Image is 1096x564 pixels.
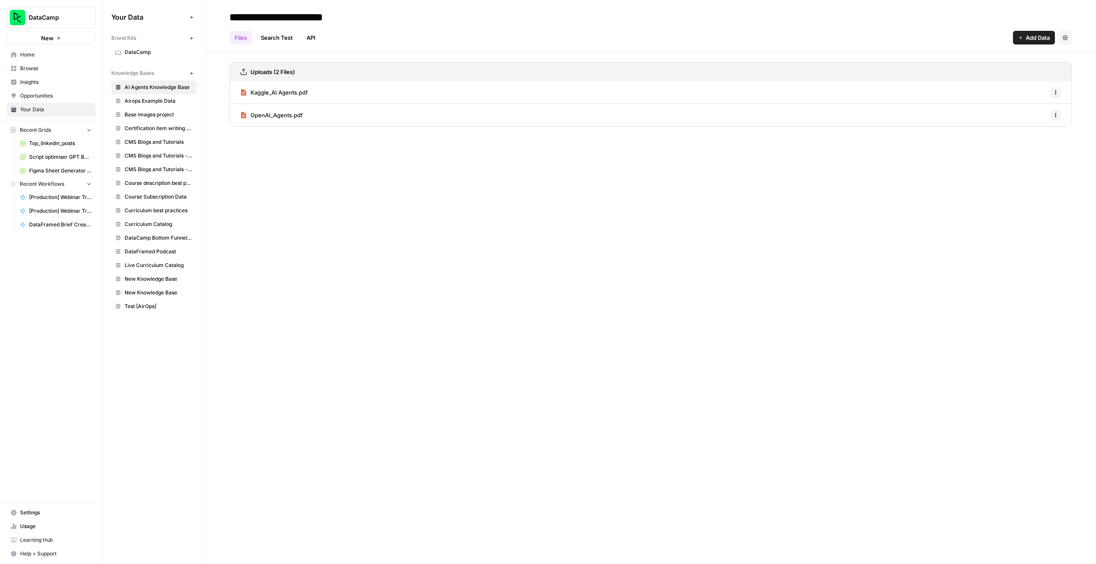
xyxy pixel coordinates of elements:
a: Base images project [111,108,197,122]
span: Your Data [20,106,92,113]
a: Home [7,48,95,62]
button: Add Data [1013,31,1055,45]
a: CMS Blogs and Tutorials [111,135,197,149]
a: Settings [7,506,95,519]
h3: Uploads (2 Files) [250,68,295,76]
span: DataCamp [125,48,193,56]
span: Learning Hub [20,536,92,544]
span: DataFramed Podcast [125,248,193,255]
a: Curriculum Catalog [111,217,197,231]
span: OpenAI_Agents.pdf [250,111,303,119]
span: Home [20,51,92,59]
span: Course description best practices [125,179,193,187]
span: DataCamp [29,13,80,22]
span: Recent Grids [20,126,51,134]
a: OpenAI_Agents.pdf [240,104,303,126]
a: Course Subscription Data [111,190,197,204]
span: Test [AirOps] [125,303,193,310]
a: Search Test [256,31,298,45]
a: Usage [7,519,95,533]
a: CMS Blogs and Tutorials - [DATE] [111,149,197,163]
button: Help + Support [7,547,95,561]
span: Script optimiser GPT Build V2 Grid [29,153,92,161]
button: New [7,32,95,45]
span: [Production] Webinar Transcription and Summary for the [29,207,92,215]
span: Opportunities [20,92,92,100]
span: Insights [20,78,92,86]
span: New [41,34,54,42]
span: New Knowledge Base [125,275,193,283]
a: Test [AirOps] [111,300,197,313]
a: Top_linkedin_posts [16,137,95,150]
a: Browse [7,62,95,75]
a: Course description best practices [111,176,197,190]
span: Top_linkedin_posts [29,140,92,147]
a: Curriculum best practices [111,204,197,217]
button: Workspace: DataCamp [7,7,95,28]
a: Your Data [7,103,95,116]
span: Certification item writing guidelines [125,125,193,132]
a: Airops Example Data [111,94,197,108]
span: Figma Sheet Generator for Social [29,167,92,175]
a: New Knowledge Base [111,272,197,286]
span: Settings [20,509,92,517]
a: [Production] Webinar Transcription and Summary ([PERSON_NAME]) [16,190,95,204]
a: DataCamp Bottom Funnel Content [111,231,197,245]
span: Recent Workflows [20,180,64,188]
a: DataFramed Brief Creator - Rhys v5 [16,218,95,232]
span: [Production] Webinar Transcription and Summary ([PERSON_NAME]) [29,193,92,201]
span: Live Curriculum Catalog [125,261,193,269]
a: Uploads (2 Files) [240,62,295,81]
a: Certification item writing guidelines [111,122,197,135]
a: AI Agents Knowledge Base [111,80,197,94]
a: DataCamp [111,45,197,59]
span: Curriculum Catalog [125,220,193,228]
span: DataFramed Brief Creator - Rhys v5 [29,221,92,229]
a: DataFramed Podcast [111,245,197,258]
a: New Knowledge Base [111,286,197,300]
a: CMS Blogs and Tutorials - [DATE] [111,163,197,176]
span: Your Data [111,12,186,22]
span: Add Data [1026,33,1050,42]
a: Opportunities [7,89,95,103]
span: Knowledge Bases [111,69,154,77]
span: New Knowledge Base [125,289,193,297]
span: Help + Support [20,550,92,558]
span: Browse [20,65,92,72]
a: Files [229,31,252,45]
a: Script optimiser GPT Build V2 Grid [16,150,95,164]
img: DataCamp Logo [10,10,25,25]
a: API [301,31,321,45]
button: Recent Workflows [7,178,95,190]
span: Course Subscription Data [125,193,193,201]
a: Live Curriculum Catalog [111,258,197,272]
span: Kaggle_AI Agents.pdf [250,88,308,97]
span: Airops Example Data [125,97,193,105]
button: Recent Grids [7,124,95,137]
a: Figma Sheet Generator for Social [16,164,95,178]
a: Insights [7,75,95,89]
span: CMS Blogs and Tutorials [125,138,193,146]
a: Kaggle_AI Agents.pdf [240,81,308,104]
a: [Production] Webinar Transcription and Summary for the [16,204,95,218]
span: CMS Blogs and Tutorials - [DATE] [125,152,193,160]
span: Brand Kits [111,34,136,42]
a: Learning Hub [7,533,95,547]
span: AI Agents Knowledge Base [125,83,193,91]
span: CMS Blogs and Tutorials - [DATE] [125,166,193,173]
span: Usage [20,522,92,530]
span: Base images project [125,111,193,119]
span: Curriculum best practices [125,207,193,214]
span: DataCamp Bottom Funnel Content [125,234,193,242]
